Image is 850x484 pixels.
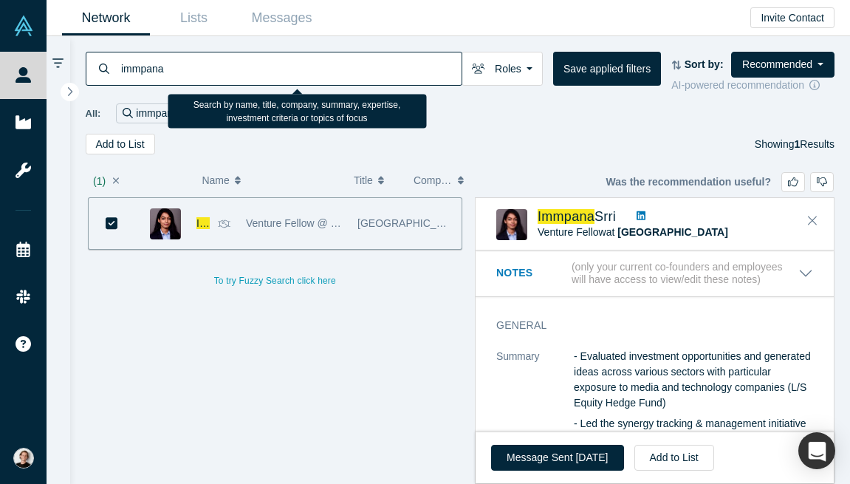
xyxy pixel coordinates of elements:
a: Network [62,1,150,35]
img: Immpana Srri's Profile Image [150,208,181,239]
span: [GEOGRAPHIC_DATA] [357,217,465,229]
span: Venture Fellow at [538,226,728,238]
span: All: [86,106,101,121]
div: AI-powered recommendation [671,78,834,93]
h3: Notes [496,265,569,281]
p: - Evaluated investment opportunities and generated ideas across various sectors with particular e... [574,349,813,411]
button: Name [202,165,338,196]
a: Messages [238,1,326,35]
a: Lists [150,1,238,35]
a: [GEOGRAPHIC_DATA] [617,226,728,238]
h3: General [496,318,792,333]
strong: 1 [795,138,801,150]
div: Showing [755,134,834,154]
strong: Sort by: [685,58,724,70]
a: ImmpanaSrri [538,209,616,224]
img: Alchemist Vault Logo [13,16,34,36]
span: Company [414,165,453,196]
span: Srri [594,209,616,224]
button: Recommended [731,52,834,78]
a: Immpana [196,217,256,229]
button: Save applied filters [553,52,661,86]
button: Remove Filter [179,105,190,122]
button: Title [354,165,398,196]
button: Bookmark [89,198,134,249]
span: Venture Fellow @ [GEOGRAPHIC_DATA] [246,217,438,229]
span: Title [354,165,373,196]
span: Results [795,138,834,150]
button: To try Fuzzy Search click here [204,271,346,290]
span: Immpana [196,217,239,229]
button: Close [801,209,823,233]
button: Invite Contact [750,7,834,28]
div: Was the recommendation useful? [606,172,834,192]
button: Add to List [634,445,714,471]
p: (only your current co-founders and employees will have access to view/edit these notes) [572,261,798,286]
img: Immpana Srri's Profile Image [496,209,527,240]
button: Message Sent [DATE] [491,445,623,471]
span: Immpana [538,209,594,224]
button: Roles [462,52,543,86]
button: Add to List [86,134,155,154]
img: Turo Pekari's Account [13,448,34,468]
input: Search by name, title, company, summary, expertise, investment criteria or topics of focus [120,51,462,86]
button: Company [414,165,458,196]
p: - Led the synergy tracking & management initiative for various f500 companies nearly [574,416,813,447]
span: Name [202,165,229,196]
button: Notes (only your current co-founders and employees will have access to view/edit these notes) [496,261,813,286]
span: ( 1 ) [93,175,106,187]
div: immpana [116,103,196,123]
